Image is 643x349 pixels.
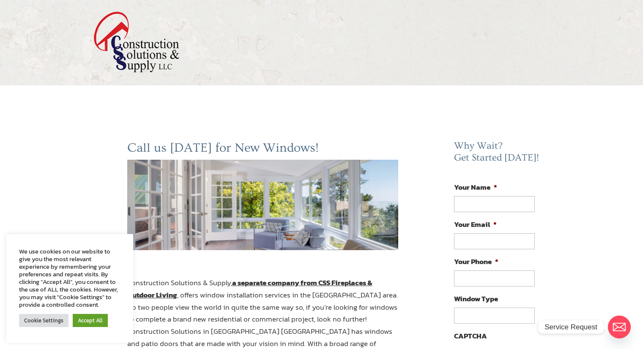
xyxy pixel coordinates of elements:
[608,316,631,338] a: Email
[127,140,399,160] h2: Call us [DATE] for New Windows!
[454,220,497,229] label: Your Email
[19,248,120,308] div: We use cookies on our website to give you the most relevant experience by remembering your prefer...
[454,257,498,266] label: Your Phone
[93,11,180,73] img: logo
[454,331,487,341] label: CAPTCHA
[454,294,498,303] label: Window Type
[19,314,68,327] a: Cookie Settings
[127,160,399,250] img: windows-jacksonville-fl-ormond-beach-fl-construction-solutions
[73,314,108,327] a: Accept All
[454,140,541,168] h2: Why Wait? Get Started [DATE]!
[454,183,497,192] label: Your Name
[127,277,372,300] strong: a separate company from CSS Fireplaces & Outdoor Living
